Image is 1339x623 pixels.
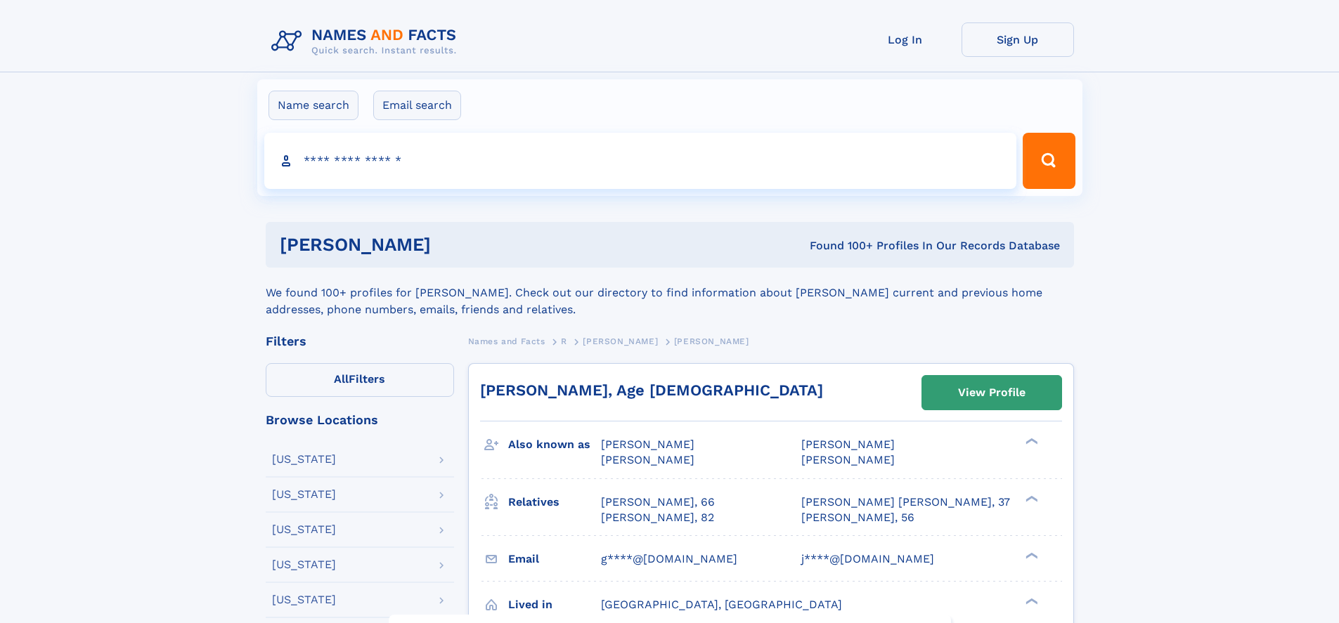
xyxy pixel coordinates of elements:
div: [US_STATE] [272,524,336,535]
a: Log In [849,22,962,57]
img: Logo Names and Facts [266,22,468,60]
h3: Email [508,547,601,571]
a: [PERSON_NAME], 82 [601,510,714,525]
div: [US_STATE] [272,454,336,465]
a: [PERSON_NAME], Age [DEMOGRAPHIC_DATA] [480,381,823,399]
h1: [PERSON_NAME] [280,236,621,254]
input: search input [264,133,1017,189]
span: [PERSON_NAME] [801,453,895,466]
a: Names and Facts [468,332,545,350]
a: [PERSON_NAME], 66 [601,494,715,510]
div: We found 100+ profiles for [PERSON_NAME]. Check out our directory to find information about [PERS... [266,268,1074,318]
a: [PERSON_NAME] [583,332,658,350]
h3: Lived in [508,593,601,617]
a: Sign Up [962,22,1074,57]
button: Search Button [1023,133,1075,189]
label: Email search [373,91,461,120]
label: Filters [266,363,454,397]
h3: Relatives [508,490,601,514]
div: View Profile [958,376,1026,409]
div: ❯ [1022,494,1039,503]
a: View Profile [922,376,1061,409]
div: [US_STATE] [272,489,336,500]
span: All [334,372,349,386]
span: [PERSON_NAME] [674,336,749,346]
div: ❯ [1022,437,1039,446]
div: ❯ [1022,596,1039,605]
span: R [561,336,567,346]
div: ❯ [1022,551,1039,560]
a: [PERSON_NAME], 56 [801,510,914,525]
span: [PERSON_NAME] [583,336,658,346]
div: Filters [266,335,454,348]
h3: Also known as [508,433,601,457]
div: [US_STATE] [272,559,336,570]
span: [PERSON_NAME] [601,453,694,466]
span: [PERSON_NAME] [801,438,895,451]
a: [PERSON_NAME] [PERSON_NAME], 37 [801,494,1010,510]
span: [PERSON_NAME] [601,438,694,451]
label: Name search [269,91,358,120]
div: Found 100+ Profiles In Our Records Database [620,238,1060,254]
div: Browse Locations [266,414,454,426]
a: R [561,332,567,350]
span: [GEOGRAPHIC_DATA], [GEOGRAPHIC_DATA] [601,598,842,611]
div: [US_STATE] [272,594,336,605]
